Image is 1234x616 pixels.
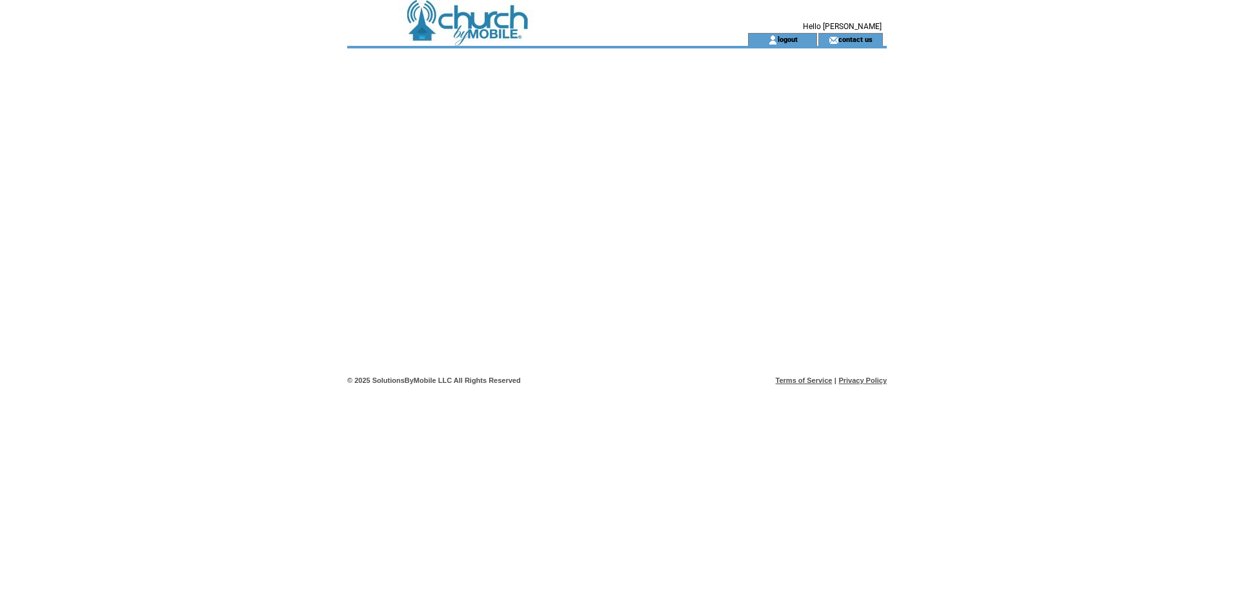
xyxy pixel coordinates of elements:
[838,376,887,384] a: Privacy Policy
[834,376,836,384] span: |
[803,22,882,31] span: Hello [PERSON_NAME]
[838,35,873,43] a: contact us
[829,35,838,45] img: contact_us_icon.gif
[778,35,798,43] a: logout
[768,35,778,45] img: account_icon.gif
[347,376,521,384] span: © 2025 SolutionsByMobile LLC All Rights Reserved
[776,376,833,384] a: Terms of Service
